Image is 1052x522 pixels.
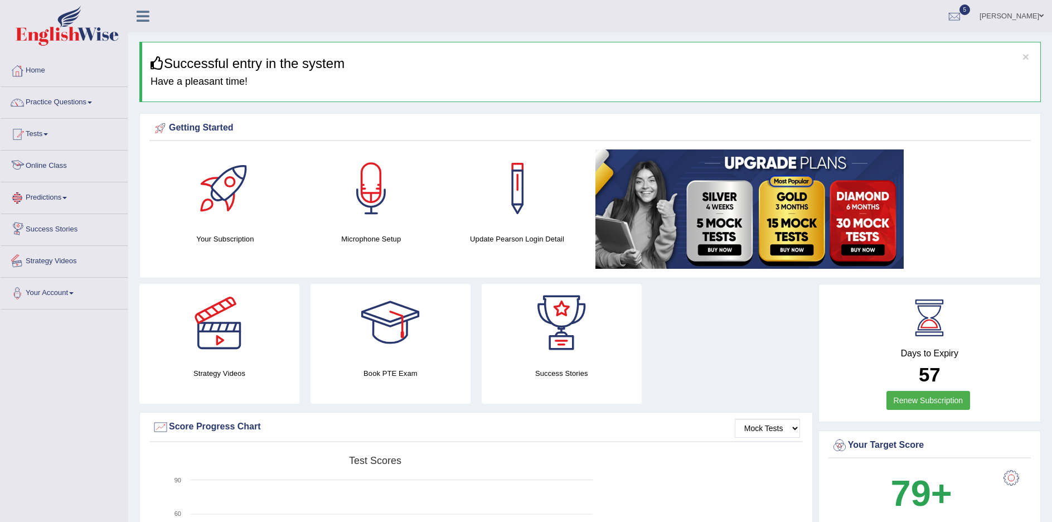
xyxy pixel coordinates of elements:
[174,477,181,484] text: 90
[891,473,952,514] b: 79+
[1,119,128,147] a: Tests
[1,55,128,83] a: Home
[595,149,904,269] img: small5.jpg
[831,349,1028,359] h4: Days to Expiry
[959,4,971,15] span: 5
[174,511,181,518] text: 60
[450,233,585,245] h4: Update Pearson Login Detail
[1,182,128,210] a: Predictions
[482,368,642,379] h4: Success Stories
[304,233,439,245] h4: Microphone Setup
[1,278,128,306] a: Your Account
[1,151,128,178] a: Online Class
[151,56,1032,71] h3: Successful entry in the system
[139,368,299,379] h4: Strategy Videos
[349,455,401,466] tspan: Test scores
[886,391,971,410] a: Renew Subscription
[152,419,800,436] div: Score Progress Chart
[1,246,128,274] a: Strategy Videos
[158,233,293,245] h4: Your Subscription
[152,120,1028,137] div: Getting Started
[1022,51,1029,62] button: ×
[919,364,941,385] b: 57
[311,368,471,379] h4: Book PTE Exam
[831,437,1028,454] div: Your Target Score
[151,76,1032,88] h4: Have a pleasant time!
[1,214,128,242] a: Success Stories
[1,87,128,115] a: Practice Questions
